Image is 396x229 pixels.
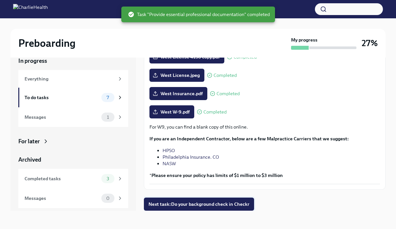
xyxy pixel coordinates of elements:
span: Next task : Do your background check in Checkr [148,201,250,207]
div: Messages [25,114,99,121]
label: West Insurance.pdf [149,87,207,100]
a: For later [18,137,128,145]
button: Next task:Do your background check in Checkr [144,198,254,211]
span: West Insurance.pdf [154,90,203,97]
span: 3 [103,176,113,181]
a: Messages0 [18,188,128,208]
span: West License.jpeg [154,72,200,79]
a: Archived [18,156,128,164]
h2: Preboarding [18,37,76,50]
div: To do tasks [25,94,99,101]
strong: If you are an Independent Contractor, below are a few Malpractice Carriers that we suggest: [149,136,349,142]
label: West License.jpeg [149,69,204,82]
strong: Please ensure your policy has limits of $1 million to $3 million [151,172,283,178]
div: Completed tasks [25,175,99,182]
a: In progress [18,57,128,65]
span: Completed [203,110,227,114]
a: Philadelphia Insurance. CO [163,154,219,160]
span: 7 [103,95,113,100]
a: Everything [18,70,128,88]
a: Messages1 [18,107,128,127]
p: For W9, you can find a blank copy of this online. [149,124,380,130]
span: West W-9.pdf [154,109,190,115]
div: For later [18,137,40,145]
img: CharlieHealth [13,4,48,14]
a: Completed tasks3 [18,169,128,188]
a: To do tasks7 [18,88,128,107]
span: Completed [214,73,237,78]
span: Completed [233,55,257,60]
a: HPSO [163,148,175,153]
div: Everything [25,75,114,82]
a: NASW [163,161,176,167]
label: West W-9.pdf [149,105,194,118]
strong: My progress [291,37,318,43]
h3: 27% [362,37,378,49]
div: Messages [25,195,99,202]
span: Completed [216,91,240,96]
span: 1 [103,115,113,120]
span: Task "Provide essential professional documentation" completed [128,11,270,18]
span: 0 [102,196,113,201]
